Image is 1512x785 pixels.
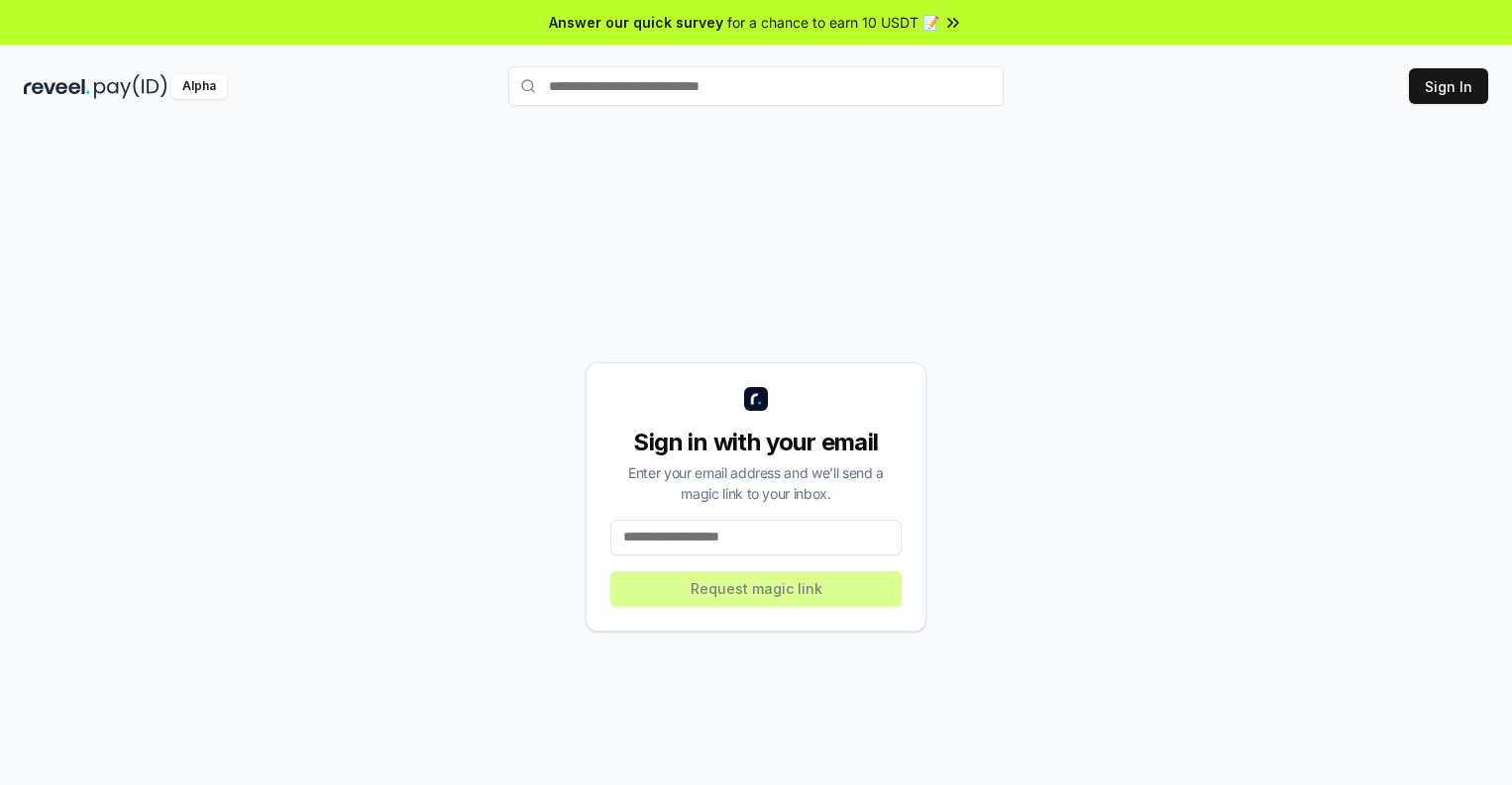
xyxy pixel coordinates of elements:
[94,74,167,99] img: pay_id
[727,12,939,33] span: for a chance to earn 10 USDT 📝
[24,74,90,99] img: reveel_dark
[610,427,902,458] div: Sign in with your email
[171,74,227,99] div: Alpha
[1409,68,1488,104] button: Sign In
[610,462,902,504] div: Enter your email address and we’ll send a magic link to your inbox.
[549,12,723,33] span: Answer our quick survey
[744,387,768,411] img: logo_small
